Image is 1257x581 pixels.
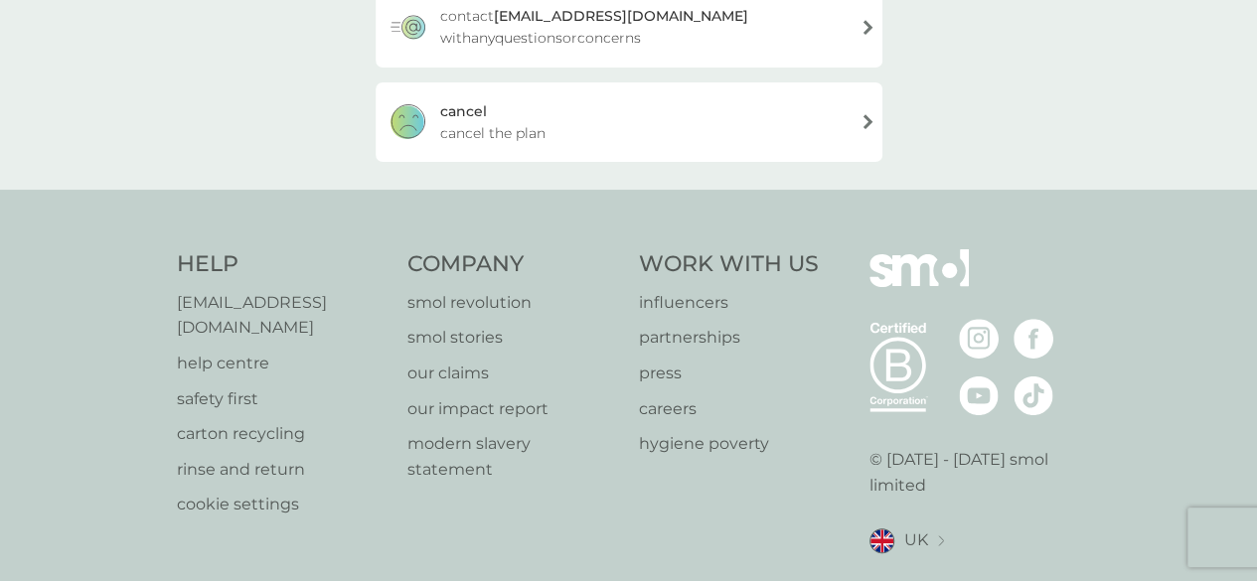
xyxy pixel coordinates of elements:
[639,396,819,422] a: careers
[869,249,969,317] img: smol
[177,249,389,280] h4: Help
[494,7,748,25] strong: [EMAIL_ADDRESS][DOMAIN_NAME]
[959,319,999,359] img: visit the smol Instagram page
[440,100,487,122] div: cancel
[904,527,928,553] span: UK
[639,431,819,457] a: hygiene poverty
[440,122,546,144] span: cancel the plan
[869,528,894,553] img: UK flag
[407,249,619,280] h4: Company
[1014,319,1053,359] img: visit the smol Facebook page
[177,457,389,483] a: rinse and return
[407,290,619,316] a: smol revolution
[869,447,1081,498] p: © [DATE] - [DATE] smol limited
[1014,375,1053,415] img: visit the smol Tiktok page
[639,325,819,351] a: partnerships
[938,535,944,546] img: select a new location
[407,396,619,422] a: our impact report
[639,361,819,386] a: press
[407,431,619,482] a: modern slavery statement
[177,492,389,517] a: cookie settings
[440,5,845,49] span: contact with any questions or concerns
[177,421,389,447] a: carton recycling
[177,290,389,341] a: [EMAIL_ADDRESS][DOMAIN_NAME]
[177,351,389,376] a: help centre
[407,361,619,386] a: our claims
[959,375,999,415] img: visit the smol Youtube page
[177,386,389,412] a: safety first
[407,325,619,351] a: smol stories
[639,249,819,280] h4: Work With Us
[639,290,819,316] a: influencers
